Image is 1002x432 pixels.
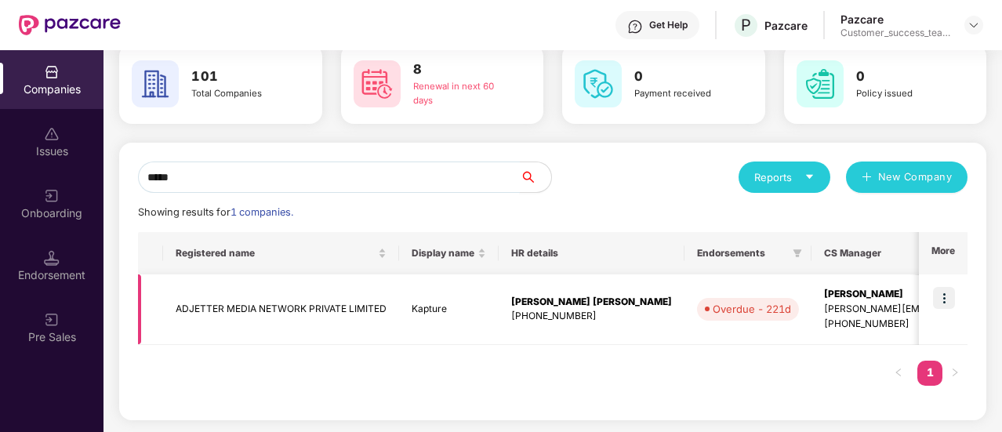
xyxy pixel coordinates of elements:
img: svg+xml;base64,PHN2ZyBpZD0iRHJvcGRvd24tMzJ4MzIiIHhtbG5zPSJodHRwOi8vd3d3LnczLm9yZy8yMDAwL3N2ZyIgd2... [968,19,980,31]
span: plus [862,172,872,184]
img: svg+xml;base64,PHN2ZyBpZD0iSXNzdWVzX2Rpc2FibGVkIiB4bWxucz0iaHR0cDovL3d3dy53My5vcmcvMjAwMC9zdmciIH... [44,126,60,142]
h3: 8 [413,60,511,80]
h3: 101 [191,67,289,87]
img: svg+xml;base64,PHN2ZyB3aWR0aD0iMjAiIGhlaWdodD0iMjAiIHZpZXdCb3g9IjAgMCAyMCAyMCIgZmlsbD0ibm9uZSIgeG... [44,188,60,204]
li: 1 [917,361,942,386]
td: Kapture [399,274,499,345]
img: svg+xml;base64,PHN2ZyBpZD0iQ29tcGFuaWVzIiB4bWxucz0iaHR0cDovL3d3dy53My5vcmcvMjAwMC9zdmciIHdpZHRoPS... [44,64,60,80]
img: svg+xml;base64,PHN2ZyB3aWR0aD0iMTQuNSIgaGVpZ2h0PSIxNC41IiB2aWV3Qm94PSIwIDAgMTYgMTYiIGZpbGw9Im5vbm... [44,250,60,266]
img: icon [933,287,955,309]
th: Registered name [163,232,399,274]
span: Registered name [176,247,375,260]
button: plusNew Company [846,162,968,193]
div: Total Companies [191,87,289,101]
h3: 0 [634,67,732,87]
span: Showing results for [138,206,293,218]
span: filter [793,249,802,258]
img: svg+xml;base64,PHN2ZyBpZD0iSGVscC0zMngzMiIgeG1sbnM9Imh0dHA6Ly93d3cudzMub3JnLzIwMDAvc3ZnIiB3aWR0aD... [627,19,643,34]
th: HR details [499,232,684,274]
span: P [741,16,751,34]
h3: 0 [856,67,954,87]
div: Reports [754,169,815,185]
img: New Pazcare Logo [19,15,121,35]
div: Customer_success_team_lead [840,27,950,39]
button: search [519,162,552,193]
div: Renewal in next 60 days [413,80,511,108]
span: search [519,171,551,183]
button: right [942,361,968,386]
th: Display name [399,232,499,274]
span: Endorsements [697,247,786,260]
div: Payment received [634,87,732,101]
img: svg+xml;base64,PHN2ZyB4bWxucz0iaHR0cDovL3d3dy53My5vcmcvMjAwMC9zdmciIHdpZHRoPSI2MCIgaGVpZ2h0PSI2MC... [797,60,844,107]
span: New Company [878,169,953,185]
li: Next Page [942,361,968,386]
span: caret-down [804,172,815,182]
a: 1 [917,361,942,384]
div: Policy issued [856,87,954,101]
th: More [919,232,968,274]
li: Previous Page [886,361,911,386]
span: 1 companies. [231,206,293,218]
span: Display name [412,247,474,260]
div: Overdue - 221d [713,301,791,317]
img: svg+xml;base64,PHN2ZyB3aWR0aD0iMjAiIGhlaWdodD0iMjAiIHZpZXdCb3g9IjAgMCAyMCAyMCIgZmlsbD0ibm9uZSIgeG... [44,312,60,328]
div: Get Help [649,19,688,31]
button: left [886,361,911,386]
span: filter [790,244,805,263]
span: left [894,368,903,377]
img: svg+xml;base64,PHN2ZyB4bWxucz0iaHR0cDovL3d3dy53My5vcmcvMjAwMC9zdmciIHdpZHRoPSI2MCIgaGVpZ2h0PSI2MC... [575,60,622,107]
img: svg+xml;base64,PHN2ZyB4bWxucz0iaHR0cDovL3d3dy53My5vcmcvMjAwMC9zdmciIHdpZHRoPSI2MCIgaGVpZ2h0PSI2MC... [354,60,401,107]
div: [PERSON_NAME] [PERSON_NAME] [511,295,672,310]
img: svg+xml;base64,PHN2ZyB4bWxucz0iaHR0cDovL3d3dy53My5vcmcvMjAwMC9zdmciIHdpZHRoPSI2MCIgaGVpZ2h0PSI2MC... [132,60,179,107]
div: [PHONE_NUMBER] [511,309,672,324]
span: right [950,368,960,377]
div: Pazcare [840,12,950,27]
div: Pazcare [764,18,808,33]
td: ADJETTER MEDIA NETWORK PRIVATE LIMITED [163,274,399,345]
